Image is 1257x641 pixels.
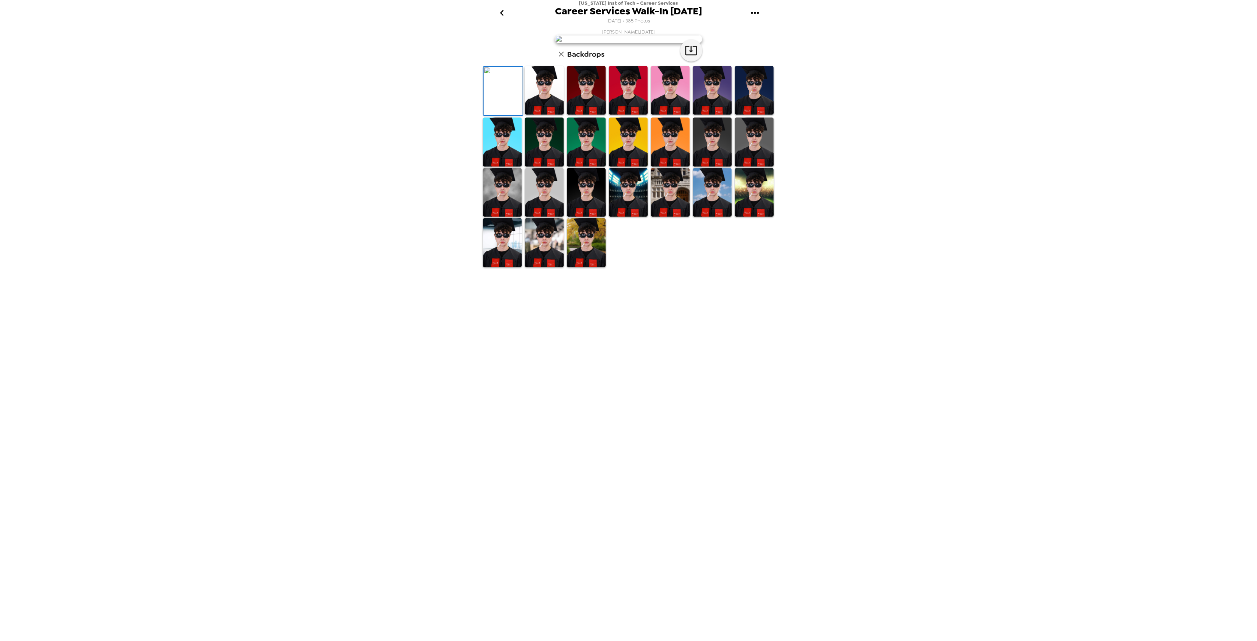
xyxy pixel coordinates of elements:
[484,67,523,116] img: Original
[602,29,655,35] span: [PERSON_NAME] , [DATE]
[743,1,767,25] button: gallery menu
[555,35,702,43] img: user
[490,1,514,25] button: go back
[568,48,605,60] h6: Backdrops
[607,16,650,26] span: [DATE] • 385 Photos
[555,6,702,16] span: Career Services Walk-In [DATE]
